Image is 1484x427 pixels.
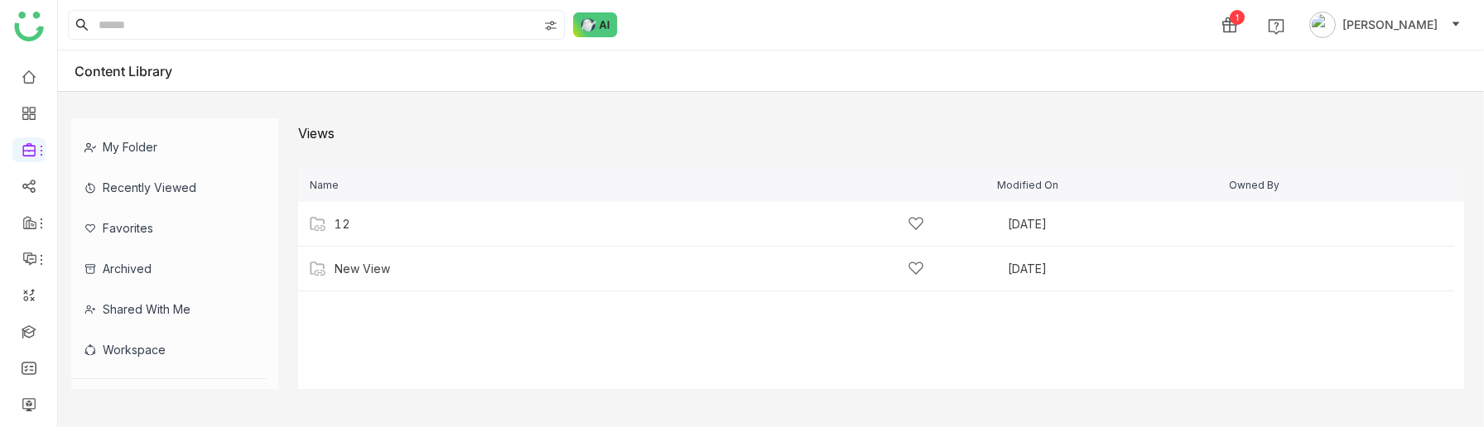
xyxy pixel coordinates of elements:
img: avatar [1309,12,1336,38]
button: [PERSON_NAME] [1306,12,1464,38]
img: View [310,261,326,277]
div: Content Library [75,63,197,79]
img: help.svg [1268,18,1284,35]
div: [DATE] [1008,263,1221,275]
span: Modified On [997,180,1058,190]
img: logo [14,12,44,41]
div: My Folder [71,127,266,167]
div: Shared with me [71,289,266,329]
div: Archived [71,248,266,289]
div: Workspace [71,329,266,370]
div: Views [298,125,335,142]
span: [PERSON_NAME] [1342,16,1438,34]
a: 12 [335,218,350,231]
div: [DATE] [1008,218,1221,230]
a: New View [335,262,390,276]
div: Favorites [71,208,266,248]
img: View [310,216,326,233]
div: Recently Viewed [71,167,266,208]
img: ask-buddy-normal.svg [573,12,618,37]
img: search-type.svg [544,19,557,32]
span: Name [301,180,339,190]
div: 1 [1230,10,1245,25]
span: Owned By [1229,180,1279,190]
